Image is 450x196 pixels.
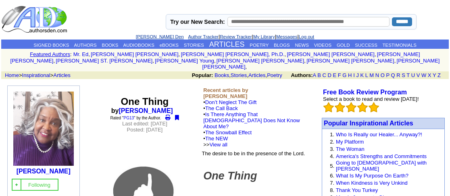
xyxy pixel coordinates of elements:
a: [PERSON_NAME] [PERSON_NAME] [10,51,420,64]
a: X [428,72,431,78]
a: Log out [299,34,314,39]
a: Articles [248,72,266,78]
a: [PERSON_NAME] [119,107,173,114]
font: Rated " " by the Author. [110,116,161,120]
a: Is There Anything That [DEMOGRAPHIC_DATA] Does Not Know About Me? [203,111,300,129]
a: Free Book Review Program [323,89,407,96]
a: U [411,72,415,78]
a: What Is My Purpose On Earth? [336,173,408,179]
font: i [90,52,91,57]
font: Last edited: [DATE] Posted: [DATE] [122,121,167,133]
a: STORIES [184,43,204,48]
font: 3. [330,146,334,152]
a: Review Tracker [220,34,252,39]
a: [PERSON_NAME] Young [155,58,214,64]
a: My Library [253,34,275,39]
img: bigemptystars.png [369,102,379,113]
img: gc.jpg [14,182,19,187]
a: Don’t Neglect The Gift [205,99,257,105]
a: Stories [231,72,247,78]
a: Poetry [267,72,282,78]
b: Authors: [291,72,312,78]
label: Try our New Search: [170,19,225,25]
b: Popular: [192,72,213,78]
a: [PERSON_NAME] [17,168,71,175]
a: Q [391,72,395,78]
a: S [402,72,405,78]
a: SUCCESS [355,43,377,48]
a: Thank You Turkey [336,187,378,193]
font: 7. [330,180,334,186]
a: H [348,72,352,78]
a: Books [215,72,229,78]
a: TESTIMONIALS [382,43,416,48]
font: i [286,52,287,57]
a: I [353,72,355,78]
a: Featured Authors [30,51,70,57]
img: bigemptystars.png [357,102,368,113]
a: The Snowball Effect [205,129,252,136]
img: bigemptystars.png [335,102,345,113]
b: Recent articles by [PERSON_NAME] [203,87,248,99]
a: eBOOKS [160,43,179,48]
a: Z [437,72,441,78]
font: Following [28,182,50,188]
font: One Thing [121,96,169,107]
a: AUTHORS [74,43,96,48]
font: Select a book to read and review [DATE]! [323,96,419,102]
a: POETRY [250,43,269,48]
font: | | | | [136,33,314,40]
a: SIGNED BOOKS [33,43,69,48]
font: 1. [330,131,334,138]
a: O [381,72,385,78]
a: Who Is Really our Healer... Anyway?! [336,131,422,138]
img: bigemptystars.png [323,102,334,113]
a: Popular Inspirational Articles [324,120,413,127]
font: 6. [330,173,334,179]
font: , , , , , , , , , , [10,51,440,70]
a: View all [209,142,227,148]
a: GOLD [337,43,350,48]
a: Articles [53,72,71,78]
img: 46568.jpg [13,92,74,166]
a: P [386,72,389,78]
font: i [376,52,377,57]
font: i [180,52,181,57]
img: logo_ad.gif [1,5,69,33]
a: BOOKS [102,43,119,48]
a: T [406,72,410,78]
a: PG13 [123,116,134,120]
font: • [203,129,252,148]
a: Going to [DEMOGRAPHIC_DATA] with [PERSON_NAME] [336,160,427,172]
a: AUDIOBOOKS [123,43,154,48]
a: Messages [276,34,297,39]
a: V [417,72,420,78]
a: Y [433,72,436,78]
a: D [327,72,331,78]
font: • [203,99,300,148]
a: Author Tracker [188,34,219,39]
a: [PERSON_NAME] [PERSON_NAME] [202,58,440,70]
font: • [203,111,300,148]
a: B [317,72,321,78]
a: F [338,72,341,78]
font: : [70,51,72,57]
a: ARTICLES [209,40,245,48]
a: [PERSON_NAME] Den [136,34,184,39]
font: The desire to be in the presence of the Lord. [202,150,305,156]
font: • [203,105,300,148]
b: by [111,107,178,114]
a: G [342,72,346,78]
a: W [421,72,426,78]
a: [PERSON_NAME] [PERSON_NAME] [217,58,304,64]
img: bigemptystars.png [346,102,356,113]
font: i [396,59,396,63]
a: Home [5,72,19,78]
a: E [333,72,336,78]
a: [PERSON_NAME] [PERSON_NAME] [306,58,394,64]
